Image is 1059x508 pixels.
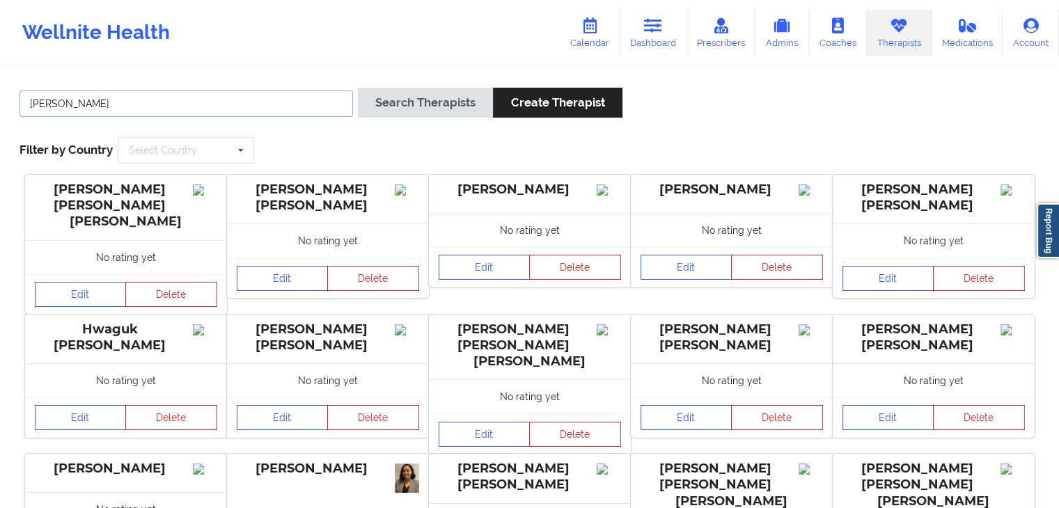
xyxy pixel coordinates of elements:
[799,463,823,475] img: Image%2Fplaceholer-image.png
[493,88,622,118] button: Create Therapist
[227,363,429,397] div: No rating yet
[1001,463,1025,475] img: Image%2Fplaceholer-image.png
[755,10,809,56] a: Admins
[842,266,934,291] a: Edit
[867,10,932,56] a: Therapists
[529,255,621,280] button: Delete
[439,322,621,370] div: [PERSON_NAME] [PERSON_NAME] [PERSON_NAME]
[193,324,217,335] img: Image%2Fplaceholer-image.png
[529,422,621,447] button: Delete
[809,10,867,56] a: Coaches
[19,143,113,157] span: Filter by Country
[19,90,353,117] input: Search Keywords
[395,463,419,493] img: d482f014-d482-4c4a-a1fc-321af325db66_d0e4ce18-e640-4510-a086-987f88336cb2Foto_IA.png
[1001,324,1025,335] img: Image%2Fplaceholer-image.png
[25,240,227,274] div: No rating yet
[842,322,1025,354] div: [PERSON_NAME] [PERSON_NAME]
[560,10,620,56] a: Calendar
[193,463,217,475] img: Image%2Fplaceholer-image.png
[933,405,1025,430] button: Delete
[641,255,732,280] a: Edit
[439,255,531,280] a: Edit
[1001,184,1025,196] img: Image%2Fplaceholer-image.png
[395,184,419,196] img: Image%2Fplaceholer-image.png
[641,405,732,430] a: Edit
[439,461,621,493] div: [PERSON_NAME] [PERSON_NAME]
[687,10,755,56] a: Prescribers
[731,405,823,430] button: Delete
[227,223,429,257] div: No rating yet
[429,213,631,247] div: No rating yet
[833,363,1035,397] div: No rating yet
[237,461,419,477] div: [PERSON_NAME]
[597,184,621,196] img: Image%2Fplaceholer-image.png
[833,223,1035,257] div: No rating yet
[1037,203,1059,258] a: Report Bug
[641,322,823,354] div: [PERSON_NAME] [PERSON_NAME]
[395,324,419,335] img: Image%2Fplaceholer-image.png
[125,405,217,430] button: Delete
[439,182,621,198] div: [PERSON_NAME]
[631,363,833,397] div: No rating yet
[129,145,197,155] div: Select Country
[35,405,127,430] a: Edit
[237,182,419,214] div: [PERSON_NAME] [PERSON_NAME]
[35,322,217,354] div: Hwaguk [PERSON_NAME]
[933,266,1025,291] button: Delete
[799,324,823,335] img: Image%2Fplaceholer-image.png
[641,182,823,198] div: [PERSON_NAME]
[631,213,833,247] div: No rating yet
[237,322,419,354] div: [PERSON_NAME] [PERSON_NAME]
[193,184,217,196] img: Image%2Fplaceholer-image.png
[327,405,419,430] button: Delete
[35,461,217,477] div: [PERSON_NAME]
[620,10,687,56] a: Dashboard
[125,282,217,307] button: Delete
[799,184,823,196] img: Image%2Fplaceholer-image.png
[439,422,531,447] a: Edit
[358,88,493,118] button: Search Therapists
[429,379,631,413] div: No rating yet
[842,405,934,430] a: Edit
[1003,10,1059,56] a: Account
[35,282,127,307] a: Edit
[237,266,329,291] a: Edit
[237,405,329,430] a: Edit
[842,182,1025,214] div: [PERSON_NAME] [PERSON_NAME]
[597,463,621,475] img: Image%2Fplaceholer-image.png
[25,363,227,397] div: No rating yet
[327,266,419,291] button: Delete
[597,324,621,335] img: Image%2Fplaceholer-image.png
[731,255,823,280] button: Delete
[932,10,1003,56] a: Medications
[35,182,217,230] div: [PERSON_NAME] [PERSON_NAME] [PERSON_NAME]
